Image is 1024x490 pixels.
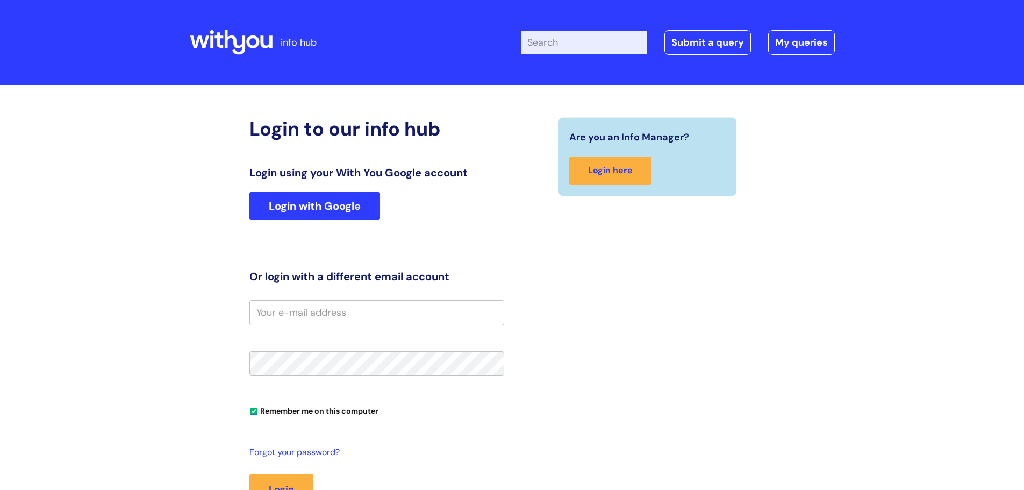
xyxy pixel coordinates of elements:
input: Your e-mail address [249,300,504,325]
p: info hub [281,34,317,51]
h3: Or login with a different email account [249,270,504,283]
div: You can uncheck this option if you're logging in from a shared device [249,402,504,419]
a: Forgot your password? [249,445,499,460]
h3: Login using your With You Google account [249,166,504,179]
a: My queries [768,30,835,55]
input: Remember me on this computer [250,408,257,415]
a: Submit a query [664,30,751,55]
label: Remember me on this computer [249,404,378,416]
span: Are you an Info Manager? [569,129,689,146]
a: Login with Google [249,192,380,220]
a: Login here [569,157,651,185]
input: Search [521,31,647,54]
h2: Login to our info hub [249,117,504,140]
